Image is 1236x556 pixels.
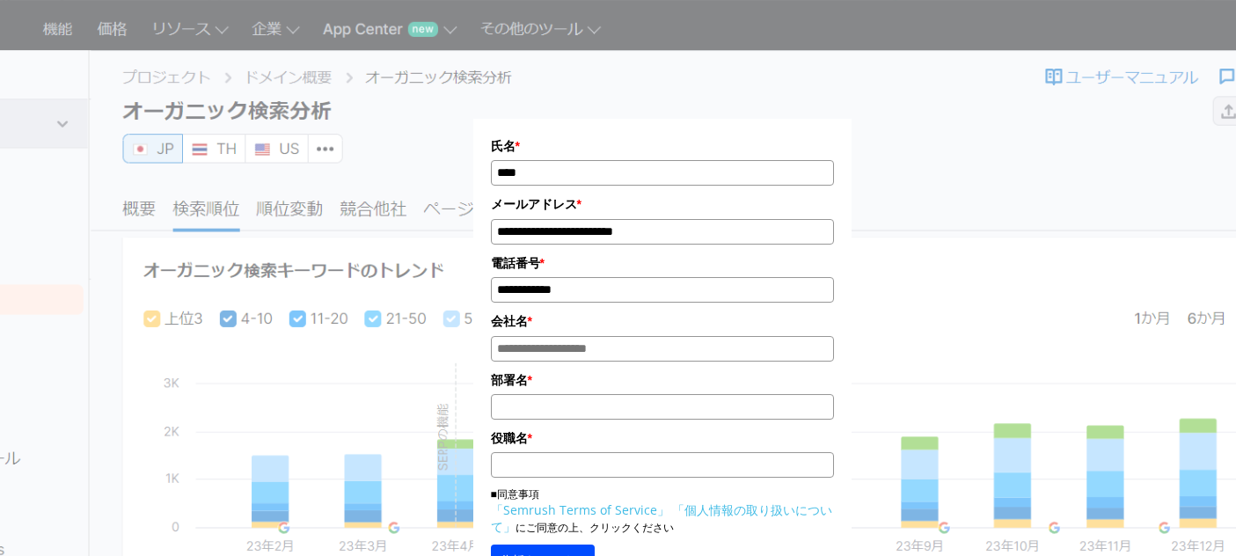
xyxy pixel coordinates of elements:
[491,501,832,535] a: 「個人情報の取り扱いについて」
[491,136,834,156] label: 氏名
[491,486,834,536] p: ■同意事項 にご同意の上、クリックください
[491,370,834,390] label: 部署名
[491,428,834,448] label: 役職名
[491,253,834,273] label: 電話番号
[491,194,834,214] label: メールアドレス
[491,501,669,518] a: 「Semrush Terms of Service」
[491,311,834,331] label: 会社名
